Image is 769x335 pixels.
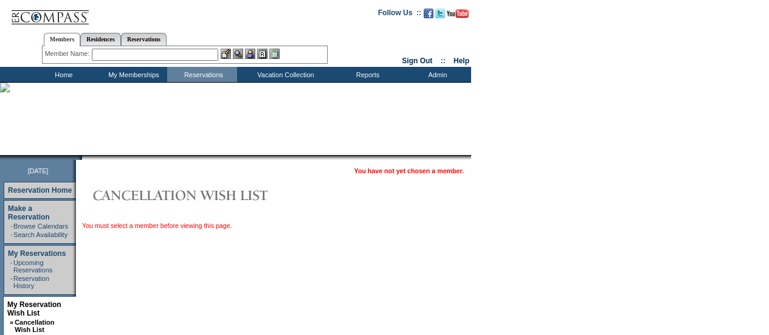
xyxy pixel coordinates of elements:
a: Upcoming Reservations [13,259,52,274]
a: My Reservation Wish List [7,300,61,317]
img: Subscribe to our YouTube Channel [447,9,469,18]
img: b_edit.gif [221,49,231,59]
a: Follow us on Twitter [435,12,445,19]
img: b_calculator.gif [269,49,280,59]
img: View [233,49,243,59]
img: Impersonate [245,49,255,59]
a: My Reservations [8,249,66,258]
a: Search Availability [13,231,67,238]
img: Cancellation Wish List [82,183,325,207]
img: Reservations [257,49,267,59]
img: Become our fan on Facebook [424,9,433,18]
td: Vacation Collection [237,67,331,82]
span: :: [441,57,446,65]
a: Sign Out [402,57,432,65]
td: My Memberships [97,67,167,82]
a: Cancellation Wish List [15,319,54,333]
a: Make a Reservation [8,204,50,221]
div: Member Name: [45,49,92,59]
td: · [10,223,12,230]
a: Residences [80,33,121,46]
span: [DATE] [28,167,49,174]
td: · [10,231,12,238]
img: Follow us on Twitter [435,9,445,18]
b: » [10,319,13,326]
a: Browse Calendars [13,223,68,230]
a: Help [453,57,469,65]
div: You must select a member before viewing this page. [82,222,468,229]
td: · [10,259,12,274]
a: Become our fan on Facebook [424,12,433,19]
td: · [10,275,12,289]
img: promoShadowLeftCorner.gif [78,155,82,160]
td: Reservations [167,67,237,82]
a: Members [44,33,81,46]
a: Reservation History [13,275,49,289]
td: Admin [401,67,471,82]
a: Reservation Home [8,186,72,195]
img: blank.gif [82,155,83,160]
td: Follow Us :: [378,7,421,22]
td: Reports [331,67,401,82]
span: You have not yet chosen a member. [354,167,464,174]
a: Subscribe to our YouTube Channel [447,12,469,19]
a: Reservations [121,33,167,46]
td: Home [27,67,97,82]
